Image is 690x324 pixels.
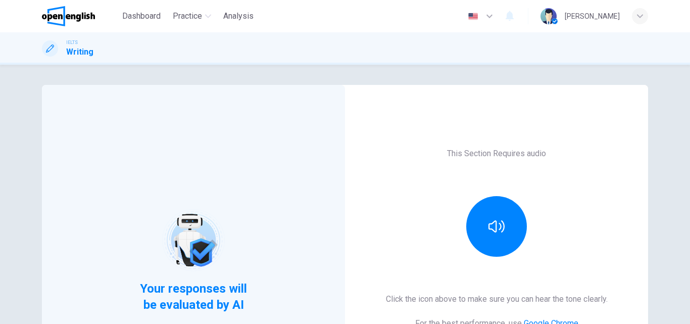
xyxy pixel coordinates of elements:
button: Analysis [219,7,258,25]
span: Your responses will be evaluated by AI [132,281,255,313]
h6: Click the icon above to make sure you can hear the tone clearly. [386,293,608,305]
img: Profile picture [540,8,557,24]
button: Practice [169,7,215,25]
a: OpenEnglish logo [42,6,118,26]
button: Dashboard [118,7,165,25]
img: en [467,13,479,20]
h6: This Section Requires audio [447,148,546,160]
span: Dashboard [122,10,161,22]
span: Analysis [223,10,254,22]
img: robot icon [161,208,225,272]
h1: Writing [66,46,93,58]
div: [PERSON_NAME] [565,10,620,22]
img: OpenEnglish logo [42,6,95,26]
span: Practice [173,10,202,22]
span: IELTS [66,39,78,46]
